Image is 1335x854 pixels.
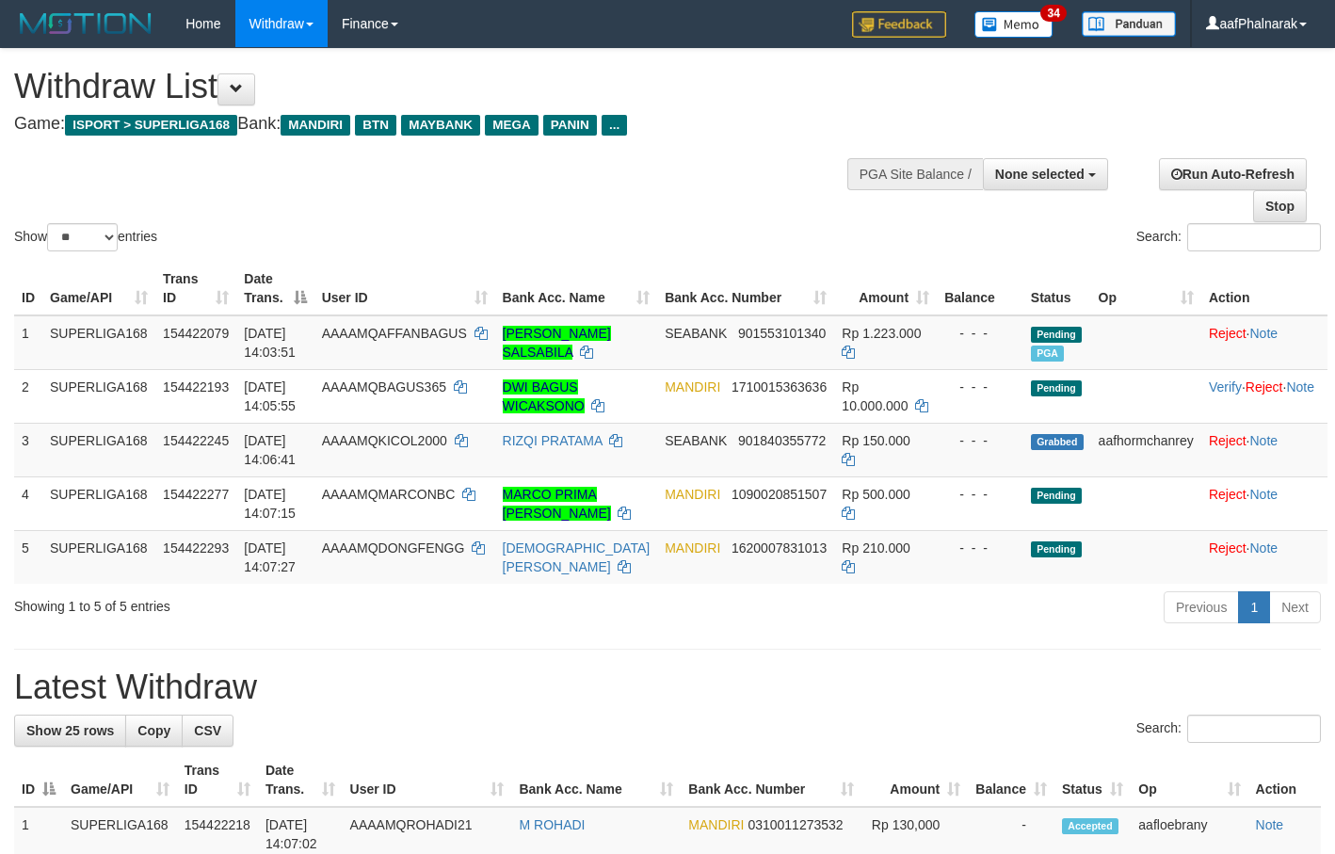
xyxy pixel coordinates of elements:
[244,326,296,360] span: [DATE] 14:03:51
[861,753,968,807] th: Amount: activate to sort column ascending
[1062,818,1118,834] span: Accepted
[1091,262,1201,315] th: Op: activate to sort column ascending
[937,262,1023,315] th: Balance
[322,540,465,556] span: AAAAMQDONGFENGG
[401,115,480,136] span: MAYBANK
[944,431,1016,450] div: - - -
[1031,541,1082,557] span: Pending
[1250,433,1279,448] a: Note
[602,115,627,136] span: ...
[244,379,296,413] span: [DATE] 14:05:55
[1250,487,1279,502] a: Note
[244,540,296,574] span: [DATE] 14:07:27
[842,487,909,502] span: Rp 500.000
[1201,262,1327,315] th: Action
[665,326,727,341] span: SEABANK
[42,315,155,370] td: SUPERLIGA168
[503,326,611,360] a: [PERSON_NAME] SALSABILA
[14,115,871,134] h4: Game: Bank:
[1209,379,1242,395] a: Verify
[343,753,512,807] th: User ID: activate to sort column ascending
[1250,326,1279,341] a: Note
[738,433,826,448] span: Copy 901840355772 to clipboard
[503,487,611,521] a: MARCO PRIMA [PERSON_NAME]
[503,540,651,574] a: [DEMOGRAPHIC_DATA][PERSON_NAME]
[1091,423,1201,476] td: aafhormchanrey
[322,379,446,395] span: AAAAMQBAGUS365
[732,379,827,395] span: Copy 1710015363636 to clipboard
[63,753,177,807] th: Game/API: activate to sort column ascending
[42,476,155,530] td: SUPERLIGA168
[42,262,155,315] th: Game/API: activate to sort column ascending
[281,115,350,136] span: MANDIRI
[485,115,539,136] span: MEGA
[503,433,603,448] a: RIZQI PRATAMA
[1023,262,1091,315] th: Status
[1286,379,1314,395] a: Note
[1031,434,1084,450] span: Grabbed
[14,9,157,38] img: MOTION_logo.png
[511,753,681,807] th: Bank Acc. Name: activate to sort column ascending
[748,817,843,832] span: Copy 0310011273532 to clipboard
[236,262,314,315] th: Date Trans.: activate to sort column descending
[738,326,826,341] span: Copy 901553101340 to clipboard
[1253,190,1307,222] a: Stop
[974,11,1054,38] img: Button%20Memo.svg
[1031,327,1082,343] span: Pending
[163,326,229,341] span: 154422079
[1201,315,1327,370] td: ·
[503,379,585,413] a: DWI BAGUS WICAKSONO
[163,379,229,395] span: 154422193
[842,326,921,341] span: Rp 1.223.000
[944,539,1016,557] div: - - -
[842,433,909,448] span: Rp 150.000
[42,530,155,584] td: SUPERLIGA168
[1238,591,1270,623] a: 1
[26,723,114,738] span: Show 25 rows
[14,753,63,807] th: ID: activate to sort column descending
[847,158,983,190] div: PGA Site Balance /
[1250,540,1279,556] a: Note
[1136,715,1321,743] label: Search:
[1159,158,1307,190] a: Run Auto-Refresh
[1248,753,1321,807] th: Action
[1164,591,1239,623] a: Previous
[14,530,42,584] td: 5
[983,158,1108,190] button: None selected
[177,753,258,807] th: Trans ID: activate to sort column ascending
[1040,5,1066,22] span: 34
[163,540,229,556] span: 154422293
[495,262,658,315] th: Bank Acc. Name: activate to sort column ascending
[42,423,155,476] td: SUPERLIGA168
[14,589,542,616] div: Showing 1 to 5 of 5 entries
[355,115,396,136] span: BTN
[163,487,229,502] span: 154422277
[1136,223,1321,251] label: Search:
[665,379,720,395] span: MANDIRI
[1082,11,1176,37] img: panduan.png
[322,433,447,448] span: AAAAMQKICOL2000
[688,817,744,832] span: MANDIRI
[944,378,1016,396] div: - - -
[14,669,1321,706] h1: Latest Withdraw
[732,487,827,502] span: Copy 1090020851507 to clipboard
[681,753,861,807] th: Bank Acc. Number: activate to sort column ascending
[194,723,221,738] span: CSV
[1187,223,1321,251] input: Search:
[1054,753,1131,807] th: Status: activate to sort column ascending
[665,540,720,556] span: MANDIRI
[14,223,157,251] label: Show entries
[14,68,871,105] h1: Withdraw List
[1246,379,1283,395] a: Reject
[258,753,343,807] th: Date Trans.: activate to sort column ascending
[14,369,42,423] td: 2
[244,487,296,521] span: [DATE] 14:07:15
[14,423,42,476] td: 3
[155,262,236,315] th: Trans ID: activate to sort column ascending
[852,11,946,38] img: Feedback.jpg
[1201,423,1327,476] td: ·
[1201,476,1327,530] td: ·
[14,476,42,530] td: 4
[322,487,456,502] span: AAAAMQMARCONBC
[665,487,720,502] span: MANDIRI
